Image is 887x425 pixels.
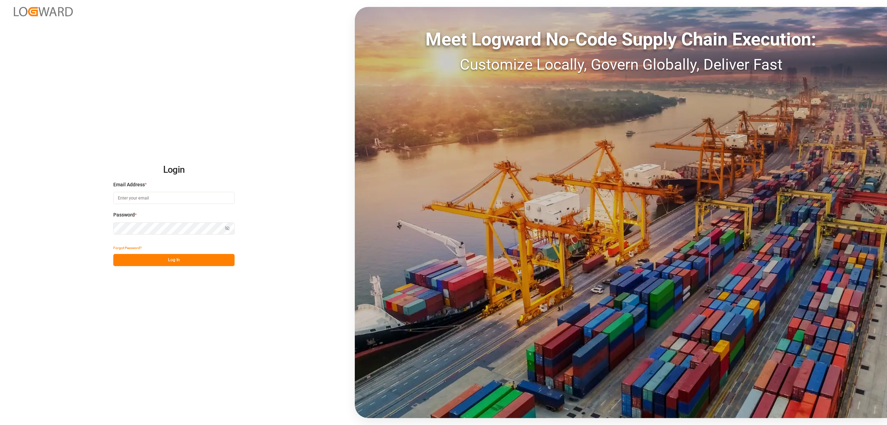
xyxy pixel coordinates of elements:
h2: Login [113,159,235,181]
div: Meet Logward No-Code Supply Chain Execution: [355,26,887,53]
span: Email Address [113,181,145,188]
div: Customize Locally, Govern Globally, Deliver Fast [355,53,887,76]
input: Enter your email [113,192,235,204]
span: Password [113,211,135,219]
button: Forgot Password? [113,242,142,254]
img: Logward_new_orange.png [14,7,73,16]
button: Log In [113,254,235,266]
